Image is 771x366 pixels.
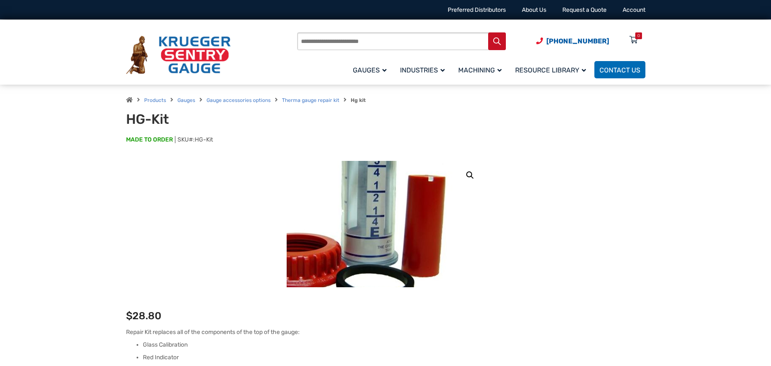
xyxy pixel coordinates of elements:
[594,61,645,78] a: Contact Us
[126,328,645,337] p: Repair Kit replaces all of the components of the top of the gauge:
[546,37,609,45] span: [PHONE_NUMBER]
[144,97,166,103] a: Products
[143,353,645,362] li: Red Indicator
[282,97,339,103] a: Therma gauge repair kit
[522,6,546,13] a: About Us
[562,6,607,13] a: Request a Quote
[353,66,387,74] span: Gauges
[126,310,132,322] span: $
[348,60,395,80] a: Gauges
[143,341,645,349] li: Glass Calibration
[400,66,445,74] span: Industries
[515,66,586,74] span: Resource Library
[175,136,213,143] span: SKU#:
[126,136,173,144] span: MADE TO ORDER
[177,97,195,103] a: Gauges
[637,32,640,39] div: 0
[623,6,645,13] a: Account
[458,66,502,74] span: Machining
[453,60,510,80] a: Machining
[448,6,506,13] a: Preferred Distributors
[536,36,609,46] a: Phone Number (920) 434-8860
[599,66,640,74] span: Contact Us
[510,60,594,80] a: Resource Library
[126,36,231,75] img: Krueger Sentry Gauge
[126,111,334,127] h1: HG-Kit
[126,310,161,322] bdi: 28.80
[462,168,478,183] a: View full-screen image gallery
[207,97,271,103] a: Gauge accessories options
[351,97,366,103] strong: Hg kit
[195,136,213,143] span: HG-Kit
[395,60,453,80] a: Industries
